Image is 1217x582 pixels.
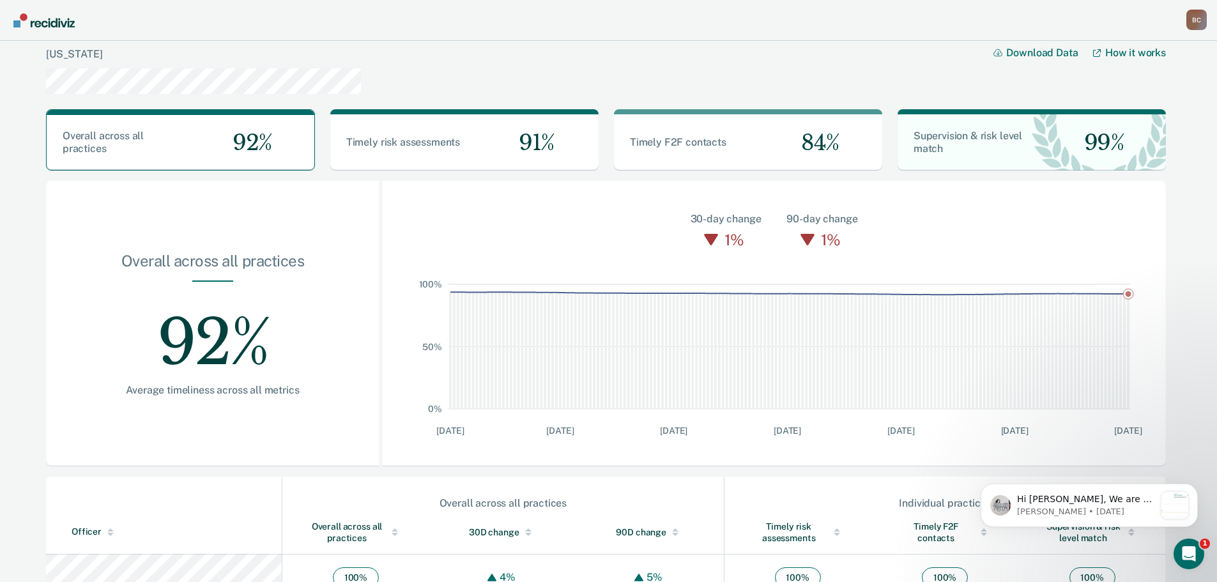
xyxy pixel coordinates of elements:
iframe: Intercom notifications message [961,458,1217,548]
th: Toggle SortBy [871,510,1019,555]
span: 99% [1074,130,1124,156]
div: Officer [72,526,277,537]
text: [DATE] [774,425,801,436]
text: [DATE] [887,425,915,436]
div: 1% [818,227,844,252]
a: [US_STATE] [46,48,102,60]
span: 84% [791,130,839,156]
div: 90-day change [786,211,857,227]
iframe: Intercom live chat [1174,539,1204,569]
th: Toggle SortBy [724,510,871,555]
th: Toggle SortBy [429,510,577,555]
a: How it works [1093,47,1166,59]
div: 1% [721,227,747,252]
span: 92% [222,130,272,156]
th: Toggle SortBy [282,510,429,555]
div: Overall across all practices [87,252,339,280]
span: Supervision & risk level match [914,130,1022,155]
div: Individual practices [725,497,1165,509]
text: [DATE] [660,425,687,436]
text: [DATE] [546,425,574,436]
div: 30-day change [691,211,762,227]
div: B C [1186,10,1207,30]
img: Recidiviz [13,13,75,27]
div: 92% [87,282,339,384]
span: Timely F2F contacts [630,136,726,148]
span: 91% [509,130,555,156]
text: [DATE] [1114,425,1142,436]
th: Toggle SortBy [577,510,724,555]
th: Toggle SortBy [46,510,282,555]
text: [DATE] [1001,425,1029,436]
button: Download Data [993,47,1093,59]
div: Overall across all practices [283,497,723,509]
span: Overall across all practices [63,130,144,155]
div: 90D change [602,526,698,538]
text: [DATE] [436,425,464,436]
span: 1 [1200,539,1210,549]
button: Profile dropdown button [1186,10,1207,30]
div: 30D change [455,526,551,538]
div: Timely F2F contacts [897,521,993,544]
div: Timely risk assessments [750,521,846,544]
span: Timely risk assessments [346,136,460,148]
span: Hi [PERSON_NAME], We are so excited to announce a brand new feature: AI case note search! 📣 Findi... [56,36,194,364]
div: Overall across all practices [308,521,404,544]
p: Message from Kim, sent 1w ago [56,48,194,59]
div: Average timeliness across all metrics [87,384,339,396]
